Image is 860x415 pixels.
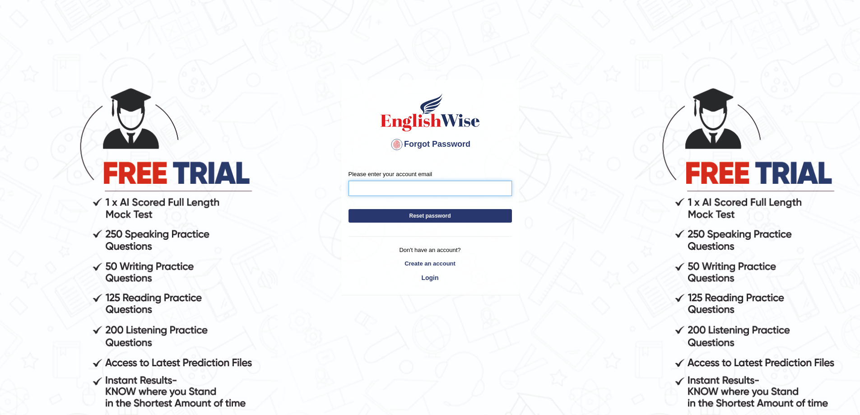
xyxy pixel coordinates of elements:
[349,259,512,268] a: Create an account
[379,92,482,133] img: English Wise
[349,270,512,285] a: Login
[349,209,512,223] button: Reset password
[390,140,470,149] span: Forgot Password
[349,246,512,254] p: Don't have an account?
[349,170,432,178] label: Please enter your account email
